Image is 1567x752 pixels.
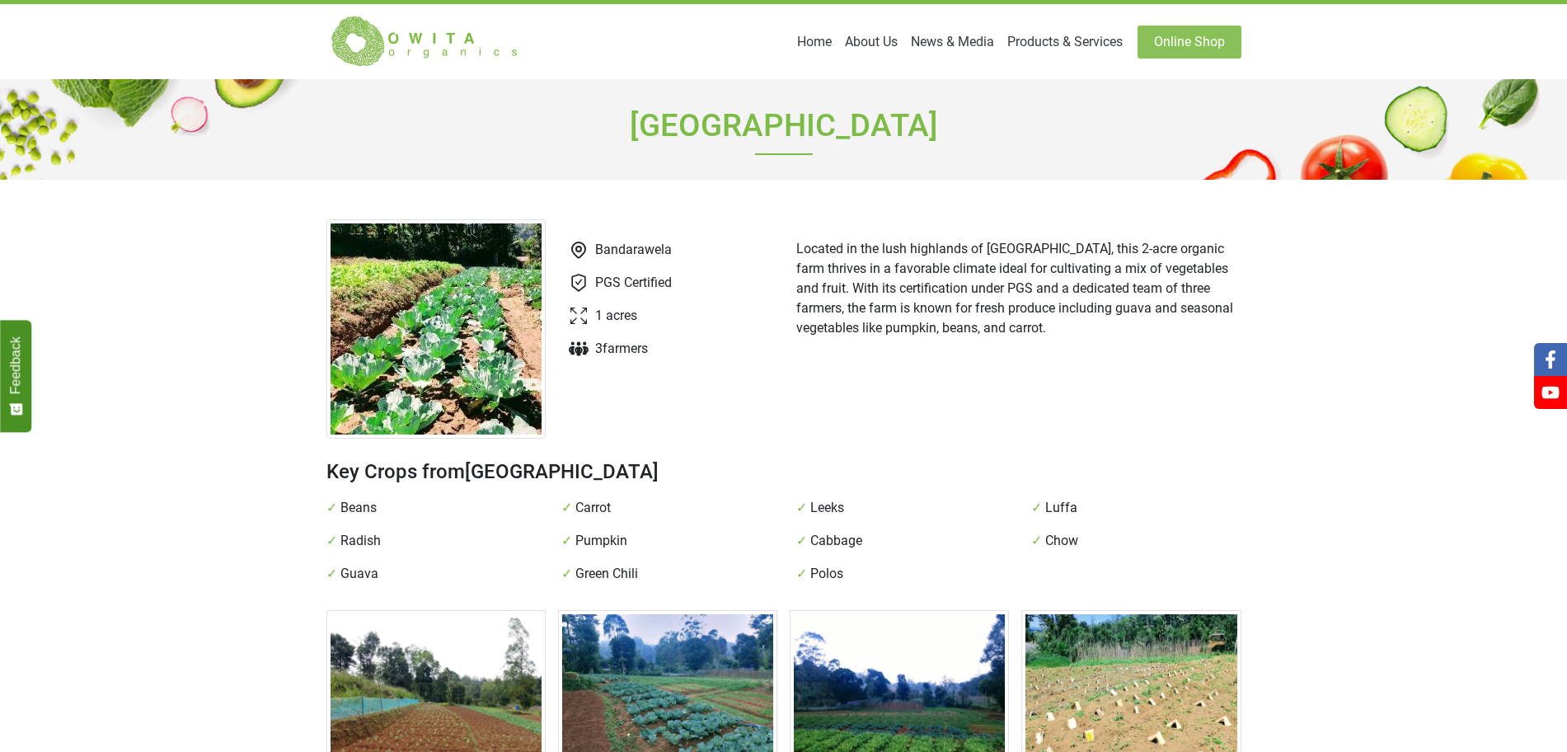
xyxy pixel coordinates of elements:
[796,531,807,551] span: ✓
[838,26,904,59] a: About Us
[326,531,337,551] span: ✓
[326,498,337,518] span: ✓
[1001,26,1129,59] a: Products & Services
[562,339,672,359] li: 3 farmer s
[575,531,627,551] span: Pumpkin
[796,564,807,584] span: ✓
[904,26,1001,59] a: News & Media
[1045,498,1077,518] span: Luffa
[326,79,1241,180] h1: [GEOGRAPHIC_DATA]
[340,531,381,551] span: Radish
[796,498,807,518] span: ✓
[340,564,378,584] span: Guava
[1031,531,1042,551] span: ✓
[575,564,638,584] span: Green Chili
[340,498,377,518] span: Beans
[326,564,337,584] span: ✓
[575,498,611,518] span: Carrot
[562,273,672,293] li: PGS Certified
[561,498,572,518] span: ✓
[1138,26,1241,59] a: Online Shop
[326,15,524,68] img: Owita Organics Logo
[561,564,572,584] span: ✓
[791,26,838,59] a: Home
[562,240,672,260] li: Bandarawela
[8,336,23,394] span: Feedback
[1031,498,1042,518] span: ✓
[810,498,844,518] span: Leeks
[810,531,862,551] span: Cabbage
[562,306,672,326] li: 1 acres
[796,239,1241,338] p: Located in the lush highlands of [GEOGRAPHIC_DATA], this 2-acre organic farm thrives in a favorab...
[1045,531,1078,551] span: Chow
[810,564,843,584] span: Polos
[326,458,1241,485] h2: Key Crops from [GEOGRAPHIC_DATA]
[561,531,572,551] span: ✓
[326,219,546,439] img: Farm at Bandarawela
